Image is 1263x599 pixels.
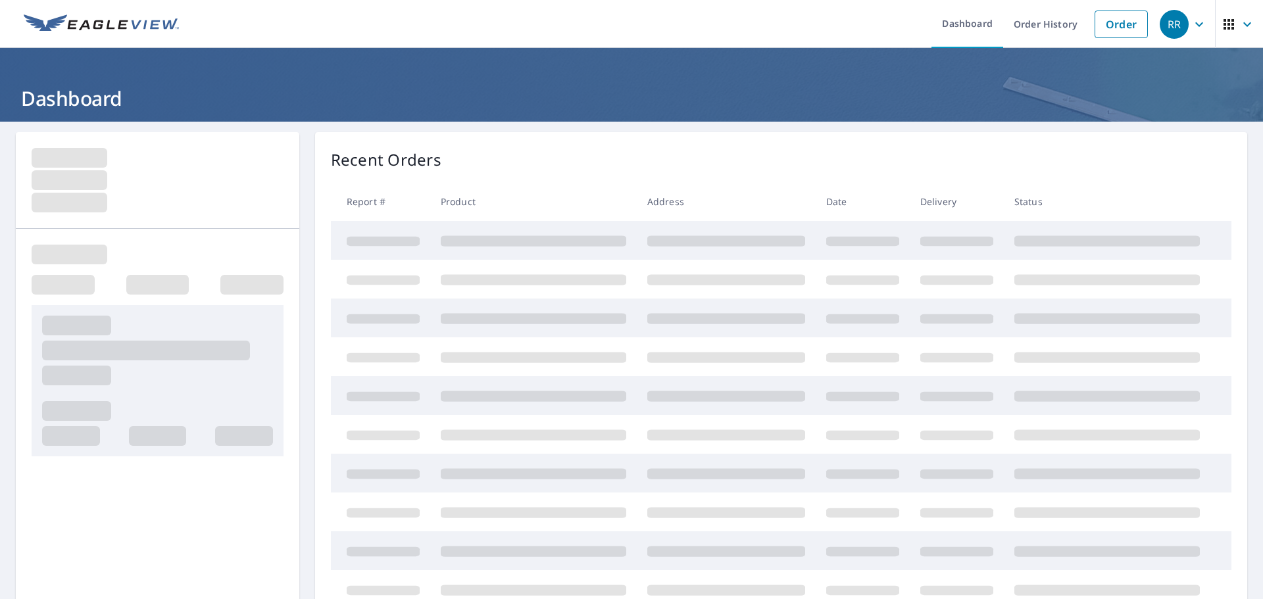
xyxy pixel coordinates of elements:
[1095,11,1148,38] a: Order
[1160,10,1189,39] div: RR
[331,148,441,172] p: Recent Orders
[430,182,637,221] th: Product
[1004,182,1210,221] th: Status
[637,182,816,221] th: Address
[331,182,430,221] th: Report #
[816,182,910,221] th: Date
[24,14,179,34] img: EV Logo
[16,85,1247,112] h1: Dashboard
[910,182,1004,221] th: Delivery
